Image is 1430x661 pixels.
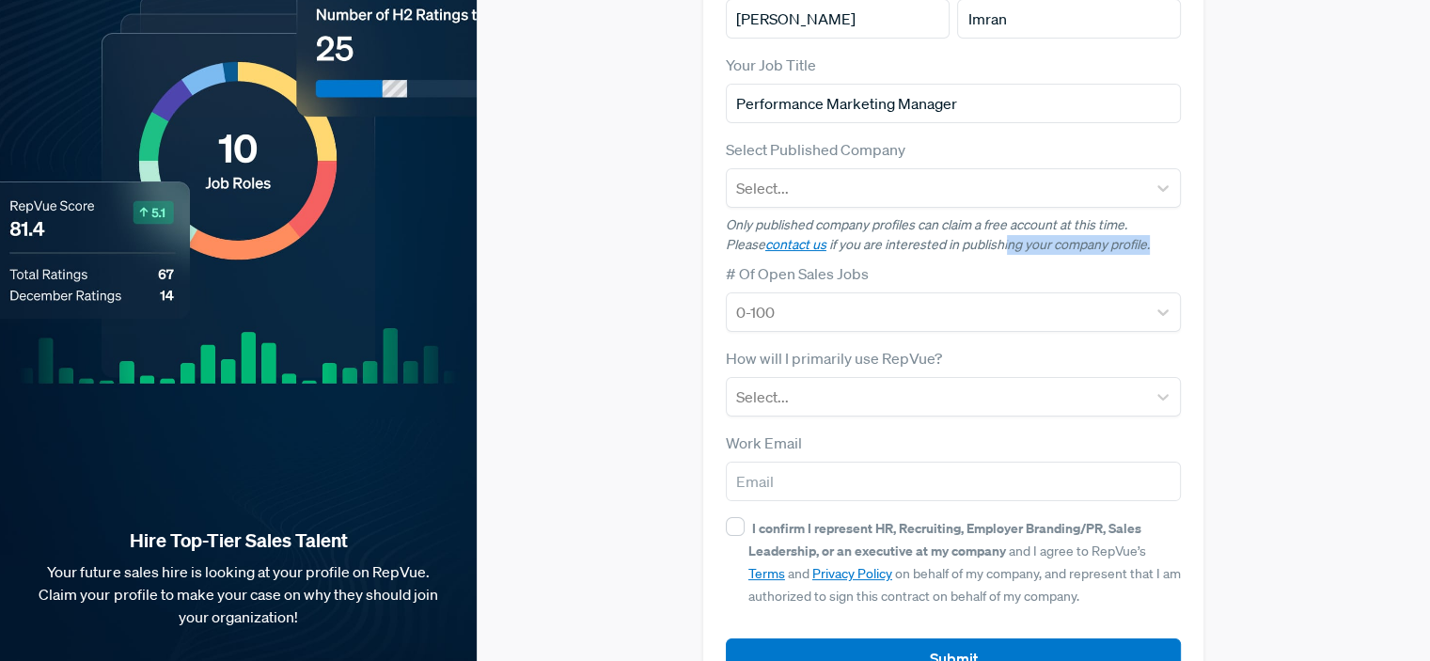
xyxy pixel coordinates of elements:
[726,138,905,161] label: Select Published Company
[748,520,1181,605] span: and I agree to RepVue’s and on behalf of my company, and represent that I am authorized to sign t...
[726,347,942,370] label: How will I primarily use RepVue?
[765,236,826,253] a: contact us
[726,432,802,454] label: Work Email
[812,565,892,582] a: Privacy Policy
[726,462,1181,501] input: Email
[30,528,447,553] strong: Hire Top-Tier Sales Talent
[726,84,1181,123] input: Title
[748,565,785,582] a: Terms
[726,54,816,76] label: Your Job Title
[30,560,447,628] p: Your future sales hire is looking at your profile on RepVue. Claim your profile to make your case...
[726,262,869,285] label: # Of Open Sales Jobs
[748,519,1141,559] strong: I confirm I represent HR, Recruiting, Employer Branding/PR, Sales Leadership, or an executive at ...
[726,215,1181,255] p: Only published company profiles can claim a free account at this time. Please if you are interest...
